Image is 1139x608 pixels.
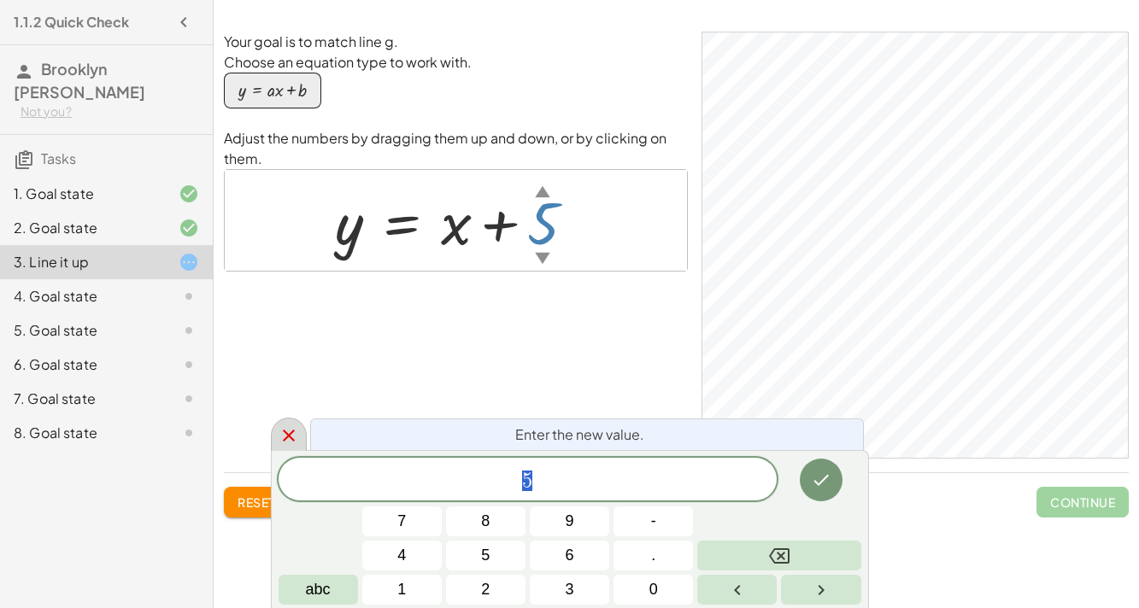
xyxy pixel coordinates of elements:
button: 8 [446,506,525,536]
div: 7. Goal state [14,389,151,409]
div: ▼ [535,247,549,268]
button: Right arrow [781,575,860,605]
button: Left arrow [697,575,777,605]
button: Done [800,459,843,501]
button: Backspace [697,541,860,570]
div: 1. Goal state [14,184,151,204]
span: abc [306,578,331,601]
span: . [651,544,655,567]
div: 4. Goal state [14,286,151,307]
span: 2 [481,578,490,601]
button: Reset [224,487,289,517]
p: Your goal is to match line g. [224,32,688,52]
button: . [614,541,693,570]
i: Task not started. [179,354,199,375]
i: Task not started. [179,320,199,341]
span: Enter the new value. [515,424,644,445]
button: 7 [362,506,442,536]
button: Alphabet [279,575,358,605]
div: 2. Goal state [14,218,151,238]
button: 6 [530,541,609,570]
span: Reset [238,494,275,510]
i: Task not started. [179,389,199,409]
span: 7 [397,510,406,533]
button: 1 [362,575,442,605]
p: Adjust the numbers by dragging them up and down, or by clicking on them. [224,128,688,169]
span: Tasks [41,149,76,167]
div: GeoGebra Classic [702,32,1129,459]
span: 4 [397,544,406,567]
div: 5. Goal state [14,320,151,341]
span: Brooklyn [PERSON_NAME] [14,59,145,102]
button: 2 [446,575,525,605]
span: - [651,510,656,533]
span: 5 [522,471,532,491]
p: Choose an equation type to work with. [224,52,688,73]
canvas: Graphics View 1 [702,32,1128,458]
span: 3 [565,578,573,601]
i: Task not started. [179,423,199,443]
button: 4 [362,541,442,570]
button: 0 [614,575,693,605]
i: Task not started. [179,286,199,307]
span: 1 [397,578,406,601]
span: 8 [481,510,490,533]
i: Task finished and correct. [179,218,199,238]
i: Task started. [179,252,199,272]
button: Negative [614,506,693,536]
h4: 1.1.2 Quick Check [14,12,129,32]
span: 5 [481,544,490,567]
div: ▲ [535,180,549,202]
span: 6 [565,544,573,567]
i: Task finished and correct. [179,184,199,204]
span: 0 [649,578,658,601]
div: 8. Goal state [14,423,151,443]
div: 6. Goal state [14,354,151,375]
div: Not you? [21,103,199,120]
div: 3. Line it up [14,252,151,272]
button: 5 [446,541,525,570]
span: 9 [565,510,573,533]
button: 9 [530,506,609,536]
button: 3 [530,575,609,605]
